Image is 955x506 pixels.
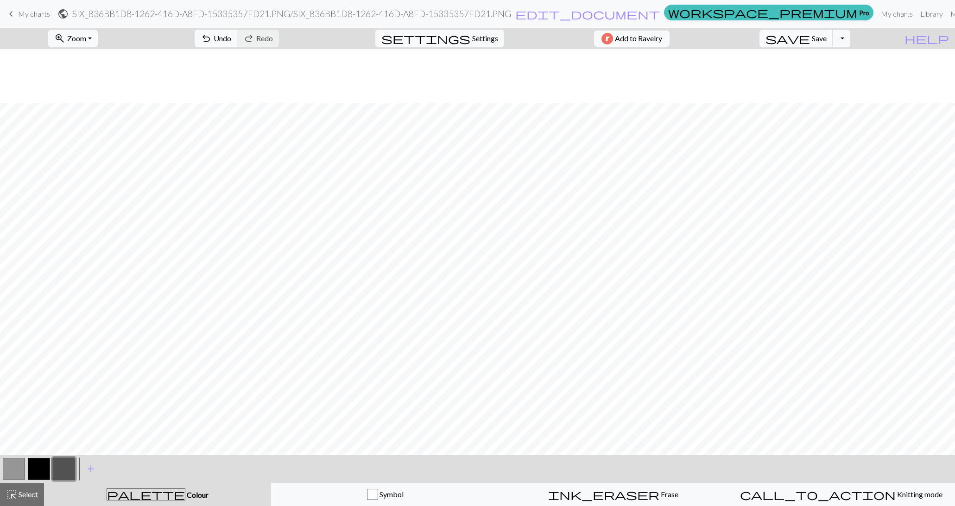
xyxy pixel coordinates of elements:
[48,30,98,47] button: Zoom
[740,488,896,501] span: call_to_action
[72,8,511,19] h2: SIX_836BB1D8-1262-416D-A8FD-15335357FD21.PNG / SIX_836BB1D8-1262-416D-A8FD-15335357FD21.PNG
[548,488,659,501] span: ink_eraser
[904,32,949,45] span: help
[18,9,50,18] span: My charts
[381,32,470,45] span: settings
[185,490,209,499] span: Colour
[6,6,50,22] a: My charts
[472,33,498,44] span: Settings
[85,462,96,475] span: add
[375,30,504,47] button: SettingsSettings
[57,7,69,20] span: public
[107,488,185,501] span: palette
[896,490,942,499] span: Knitting mode
[594,31,670,47] button: Add to Ravelry
[877,5,917,23] a: My charts
[44,483,271,506] button: Colour
[499,483,727,506] button: Erase
[195,30,238,47] button: Undo
[214,34,231,43] span: Undo
[664,5,873,20] a: Pro
[378,490,404,499] span: Symbol
[54,32,65,45] span: zoom_in
[601,33,613,44] img: Ravelry
[6,488,17,501] span: highlight_alt
[659,490,678,499] span: Erase
[515,7,660,20] span: edit_document
[381,33,470,44] i: Settings
[615,33,662,44] span: Add to Ravelry
[201,32,212,45] span: undo
[759,30,833,47] button: Save
[17,490,38,499] span: Select
[727,483,955,506] button: Knitting mode
[765,32,810,45] span: save
[6,7,17,20] span: keyboard_arrow_left
[271,483,499,506] button: Symbol
[917,5,947,23] a: Library
[812,34,827,43] span: Save
[668,6,857,19] span: workspace_premium
[67,34,86,43] span: Zoom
